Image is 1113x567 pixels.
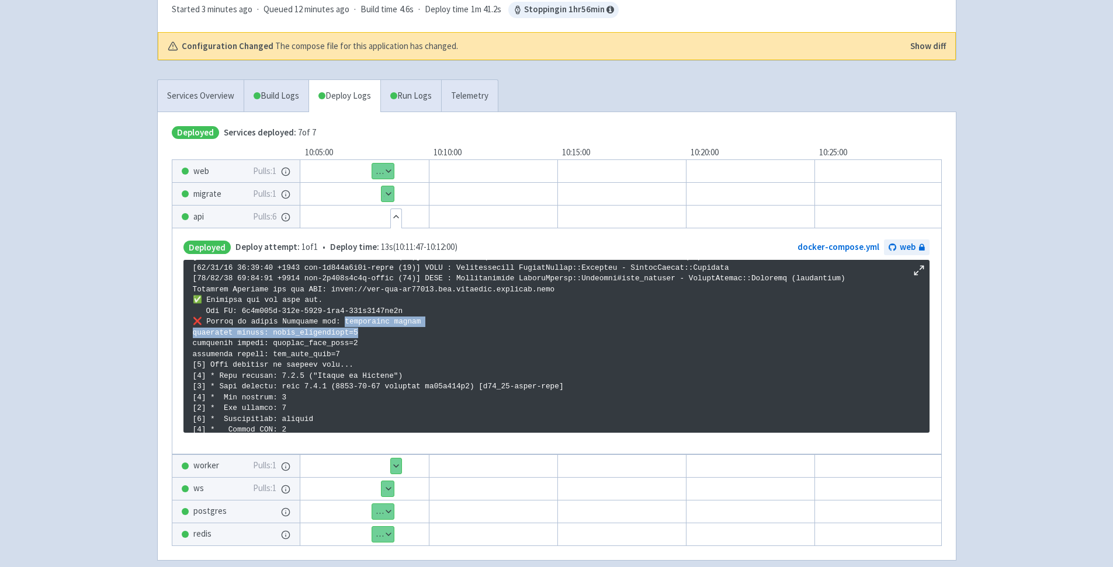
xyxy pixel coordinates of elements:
[193,459,219,472] span: worker
[253,210,276,224] span: Pulls: 6
[193,187,221,201] span: migrate
[471,3,501,16] span: 1m 41.2s
[253,187,276,201] span: Pulls: 1
[263,4,349,15] span: Queued
[193,527,211,541] span: redis
[253,165,276,178] span: Pulls: 1
[235,241,457,254] span: •
[814,146,943,159] div: 10:25:00
[300,146,429,159] div: 10:05:00
[380,80,441,112] a: Run Logs
[224,127,296,138] span: Services deployed:
[158,80,244,112] a: Services Overview
[182,40,273,53] b: Configuration Changed
[294,4,349,15] time: 12 minutes ago
[172,2,619,18] div: · · ·
[360,3,397,16] span: Build time
[193,165,209,178] span: web
[330,241,379,252] span: Deploy time:
[330,241,457,254] span: 13s ( 10:11:47 - 10:12:00 )
[508,2,619,18] span: Stopping in 1 hr 56 min
[884,239,930,255] a: web
[913,265,925,276] button: Maximize log window
[244,80,308,112] a: Build Logs
[686,146,814,159] div: 10:20:00
[798,241,879,252] a: docker-compose.yml
[193,505,227,518] span: postgres
[308,80,380,112] a: Deploy Logs
[429,146,557,159] div: 10:10:00
[193,210,204,224] span: api
[235,241,318,254] span: 1 of 1
[275,40,458,53] span: The compose file for this application has changed.
[910,40,946,53] button: Show diff
[183,241,231,254] span: Deployed
[202,4,252,15] time: 3 minutes ago
[900,241,916,254] span: web
[253,482,276,495] span: Pulls: 1
[235,241,300,252] span: Deploy attempt:
[557,146,686,159] div: 10:15:00
[425,3,469,16] span: Deploy time
[253,459,276,472] span: Pulls: 1
[400,3,414,16] span: 4.6s
[441,80,498,112] a: Telemetry
[193,482,204,495] span: ws
[224,126,316,140] span: 7 of 7
[172,4,252,15] span: Started
[172,126,219,140] span: Deployed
